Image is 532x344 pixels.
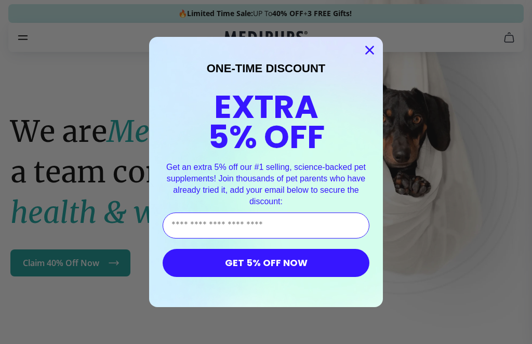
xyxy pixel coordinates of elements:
button: Close dialog [361,41,379,59]
span: EXTRA [214,84,318,129]
span: ONE-TIME DISCOUNT [207,62,326,75]
span: Get an extra 5% off our #1 selling, science-backed pet supplements! Join thousands of pet parents... [166,163,366,205]
button: GET 5% OFF NOW [163,249,369,277]
span: 5% OFF [208,114,325,160]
